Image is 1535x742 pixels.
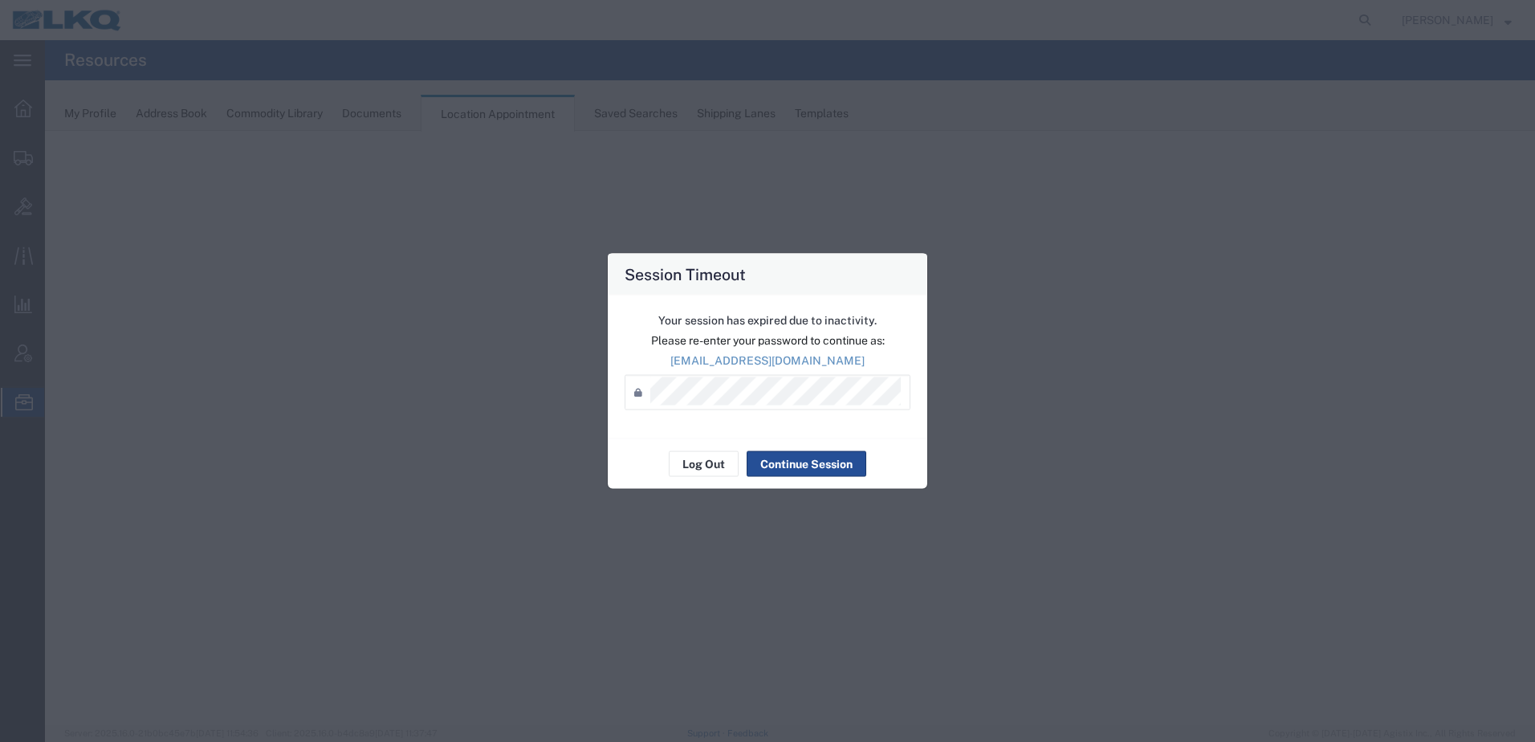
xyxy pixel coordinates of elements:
[747,451,866,477] button: Continue Session
[625,332,910,349] p: Please re-enter your password to continue as:
[669,451,739,477] button: Log Out
[625,312,910,329] p: Your session has expired due to inactivity.
[625,353,910,369] p: [EMAIL_ADDRESS][DOMAIN_NAME]
[625,263,746,286] h4: Session Timeout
